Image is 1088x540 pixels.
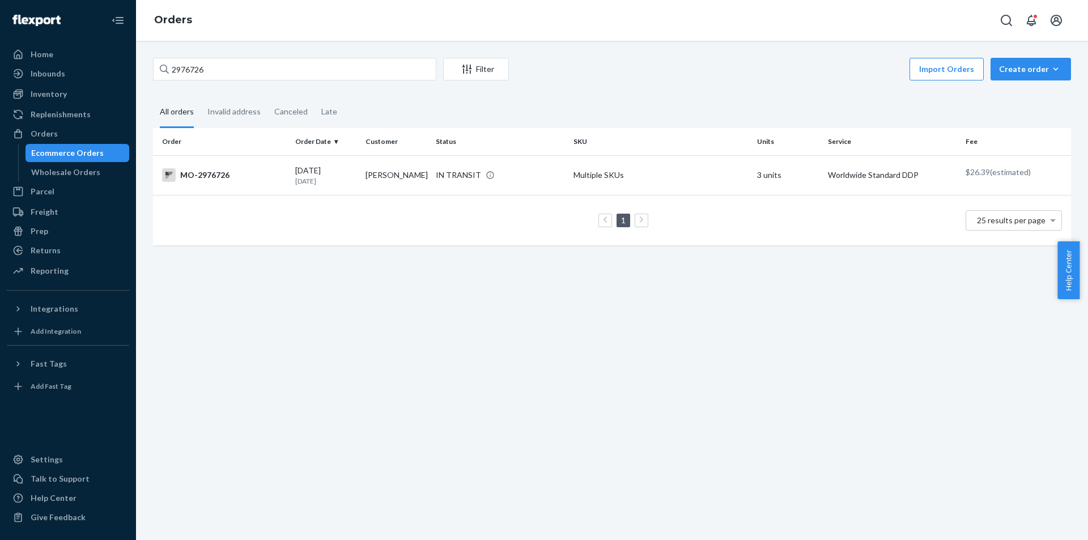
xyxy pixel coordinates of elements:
a: Orders [154,14,192,26]
a: Page 1 is your current page [619,215,628,225]
button: Help Center [1057,241,1079,299]
div: Create order [999,63,1062,75]
div: Help Center [31,492,76,504]
button: Filter [443,58,509,80]
a: Help Center [7,489,129,507]
button: Open account menu [1045,9,1068,32]
button: Open Search Box [995,9,1018,32]
div: IN TRANSIT [436,169,481,181]
a: Orders [7,125,129,143]
div: Freight [31,206,58,218]
div: MO-2976726 [162,168,286,182]
div: Customer [365,137,427,146]
div: Home [31,49,53,60]
ol: breadcrumbs [145,4,201,37]
button: Close Navigation [107,9,129,32]
button: Create order [991,58,1071,80]
a: Parcel [7,182,129,201]
div: Settings [31,454,63,465]
img: Flexport logo [12,15,61,26]
button: Import Orders [909,58,984,80]
button: Integrations [7,300,129,318]
a: Add Integration [7,322,129,341]
div: Give Feedback [31,512,86,523]
div: Wholesale Orders [31,167,100,178]
a: Inventory [7,85,129,103]
th: Units [753,128,823,155]
a: Ecommerce Orders [25,144,130,162]
th: Fee [961,128,1071,155]
button: Open notifications [1020,9,1043,32]
button: Give Feedback [7,508,129,526]
a: Add Fast Tag [7,377,129,396]
th: SKU [569,128,753,155]
p: Worldwide Standard DDP [828,169,957,181]
p: [DATE] [295,176,356,186]
span: 25 results per page [977,215,1045,225]
td: [PERSON_NAME] [361,155,431,195]
th: Status [431,128,569,155]
a: Replenishments [7,105,129,124]
div: Canceled [274,97,308,126]
a: Reporting [7,262,129,280]
div: Filter [444,63,508,75]
button: Fast Tags [7,355,129,373]
div: Replenishments [31,109,91,120]
div: Talk to Support [31,473,90,484]
div: Parcel [31,186,54,197]
th: Order Date [291,128,361,155]
div: Fast Tags [31,358,67,369]
div: Inventory [31,88,67,100]
th: Service [823,128,961,155]
td: 3 units [753,155,823,195]
div: Returns [31,245,61,256]
div: Invalid address [207,97,261,126]
div: Late [321,97,337,126]
a: Freight [7,203,129,221]
div: Reporting [31,265,69,277]
a: Prep [7,222,129,240]
div: Integrations [31,303,78,314]
div: Inbounds [31,68,65,79]
div: Prep [31,226,48,237]
a: Home [7,45,129,63]
span: (estimated) [990,167,1031,177]
a: Wholesale Orders [25,163,130,181]
a: Talk to Support [7,470,129,488]
th: Order [153,128,291,155]
a: Returns [7,241,129,260]
div: All orders [160,97,194,128]
input: Search orders [153,58,436,80]
td: Multiple SKUs [569,155,753,195]
div: Add Integration [31,326,81,336]
p: $26.39 [966,167,1062,178]
a: Inbounds [7,65,129,83]
div: Ecommerce Orders [31,147,104,159]
div: Add Fast Tag [31,381,71,391]
div: [DATE] [295,165,356,186]
div: Orders [31,128,58,139]
a: Settings [7,450,129,469]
